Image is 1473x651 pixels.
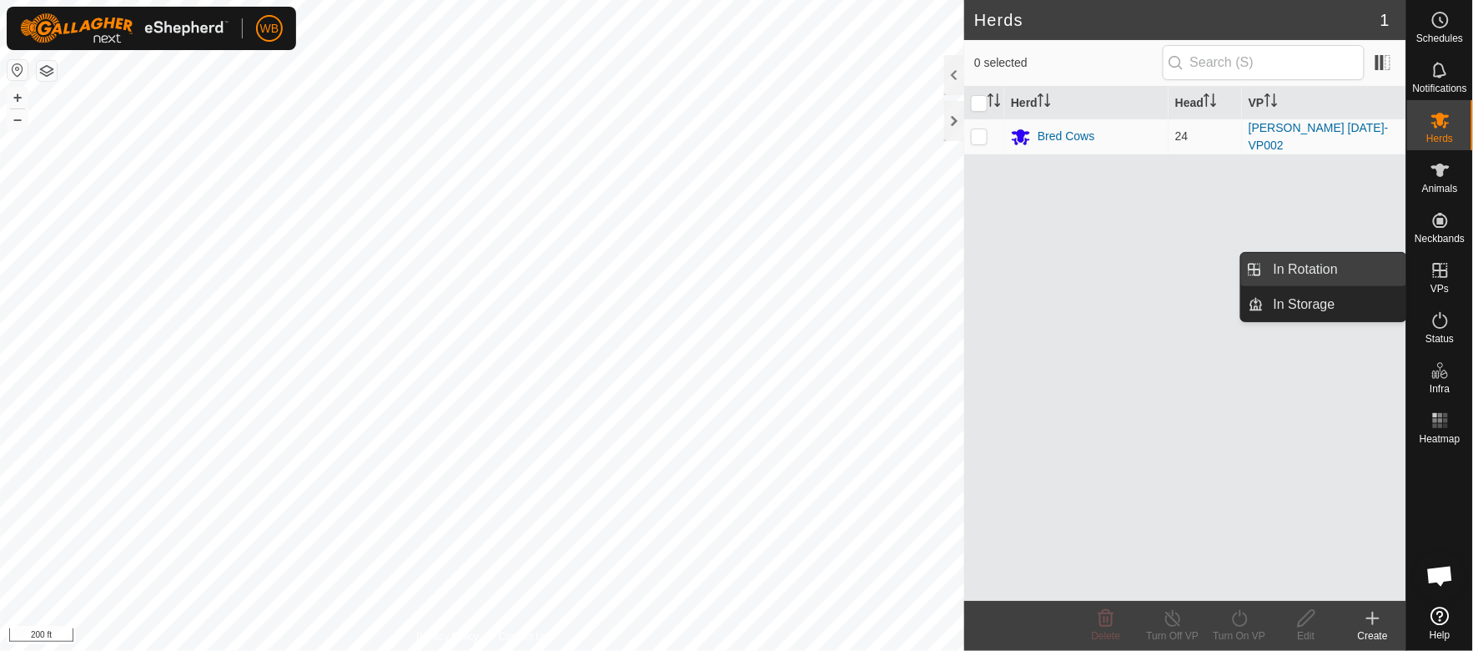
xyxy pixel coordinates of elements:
[1249,121,1389,152] a: [PERSON_NAME] [DATE]-VP002
[8,88,28,108] button: +
[1264,288,1406,321] a: In Storage
[1241,288,1406,321] li: In Storage
[1169,87,1242,119] th: Head
[1139,628,1206,643] div: Turn Off VP
[499,629,548,644] a: Contact Us
[1242,87,1406,119] th: VP
[1426,134,1453,144] span: Herds
[1415,234,1465,244] span: Neckbands
[1430,630,1450,640] span: Help
[1273,628,1340,643] div: Edit
[8,60,28,80] button: Reset Map
[1274,295,1335,315] span: In Storage
[1206,628,1273,643] div: Turn On VP
[1163,45,1365,80] input: Search (S)
[260,20,279,38] span: WB
[1416,33,1463,43] span: Schedules
[20,13,229,43] img: Gallagher Logo
[1340,628,1406,643] div: Create
[1264,253,1406,286] a: In Rotation
[1407,600,1473,647] a: Help
[1038,128,1094,145] div: Bred Cows
[1175,129,1189,143] span: 24
[1204,96,1217,109] p-sorticon: Activate to sort
[8,109,28,129] button: –
[1092,630,1121,642] span: Delete
[1380,8,1390,33] span: 1
[1004,87,1169,119] th: Herd
[37,61,57,81] button: Map Layers
[988,96,1001,109] p-sorticon: Activate to sort
[1420,434,1460,444] span: Heatmap
[974,54,1162,72] span: 0 selected
[1430,384,1450,394] span: Infra
[1241,253,1406,286] li: In Rotation
[1264,96,1278,109] p-sorticon: Activate to sort
[1413,83,1467,93] span: Notifications
[1038,96,1051,109] p-sorticon: Activate to sort
[1274,260,1338,280] span: In Rotation
[1415,551,1465,601] div: Open chat
[1425,334,1454,344] span: Status
[1430,284,1449,294] span: VPs
[416,629,479,644] a: Privacy Policy
[974,10,1380,30] h2: Herds
[1422,184,1458,194] span: Animals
